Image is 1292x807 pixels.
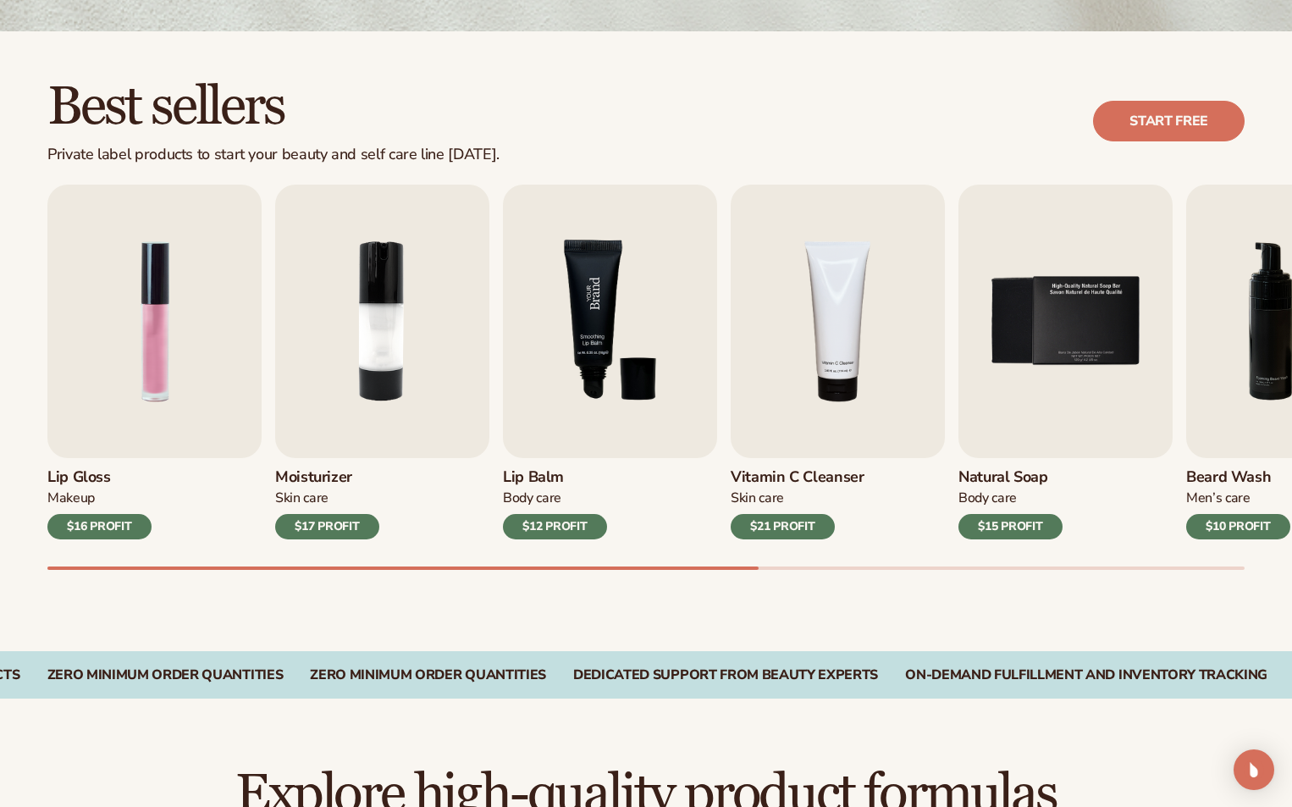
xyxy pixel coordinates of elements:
div: Dedicated Support From Beauty Experts [573,667,878,683]
a: 4 / 9 [731,185,945,539]
div: Body Care [503,489,607,507]
div: Makeup [47,489,152,507]
div: $16 PROFIT [47,514,152,539]
a: 2 / 9 [275,185,489,539]
div: $12 PROFIT [503,514,607,539]
h3: Natural Soap [958,468,1063,487]
div: $15 PROFIT [958,514,1063,539]
div: On-Demand Fulfillment and Inventory Tracking [905,667,1267,683]
div: Men’s Care [1186,489,1290,507]
h3: Lip Balm [503,468,607,487]
div: Open Intercom Messenger [1234,749,1274,790]
div: $21 PROFIT [731,514,835,539]
h2: Best sellers [47,79,500,135]
div: Zero Minimum Order QuantitieS [47,667,284,683]
a: 1 / 9 [47,185,262,539]
img: Shopify Image 7 [503,185,717,458]
div: Private label products to start your beauty and self care line [DATE]. [47,146,500,164]
div: Skin Care [275,489,379,507]
h3: Beard Wash [1186,468,1290,487]
div: Skin Care [731,489,864,507]
h3: Lip Gloss [47,468,152,487]
h3: Vitamin C Cleanser [731,468,864,487]
div: Zero Minimum Order QuantitieS [310,667,546,683]
div: Body Care [958,489,1063,507]
a: Start free [1093,101,1245,141]
h3: Moisturizer [275,468,379,487]
div: $17 PROFIT [275,514,379,539]
div: $10 PROFIT [1186,514,1290,539]
a: 3 / 9 [503,185,717,539]
a: 5 / 9 [958,185,1173,539]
